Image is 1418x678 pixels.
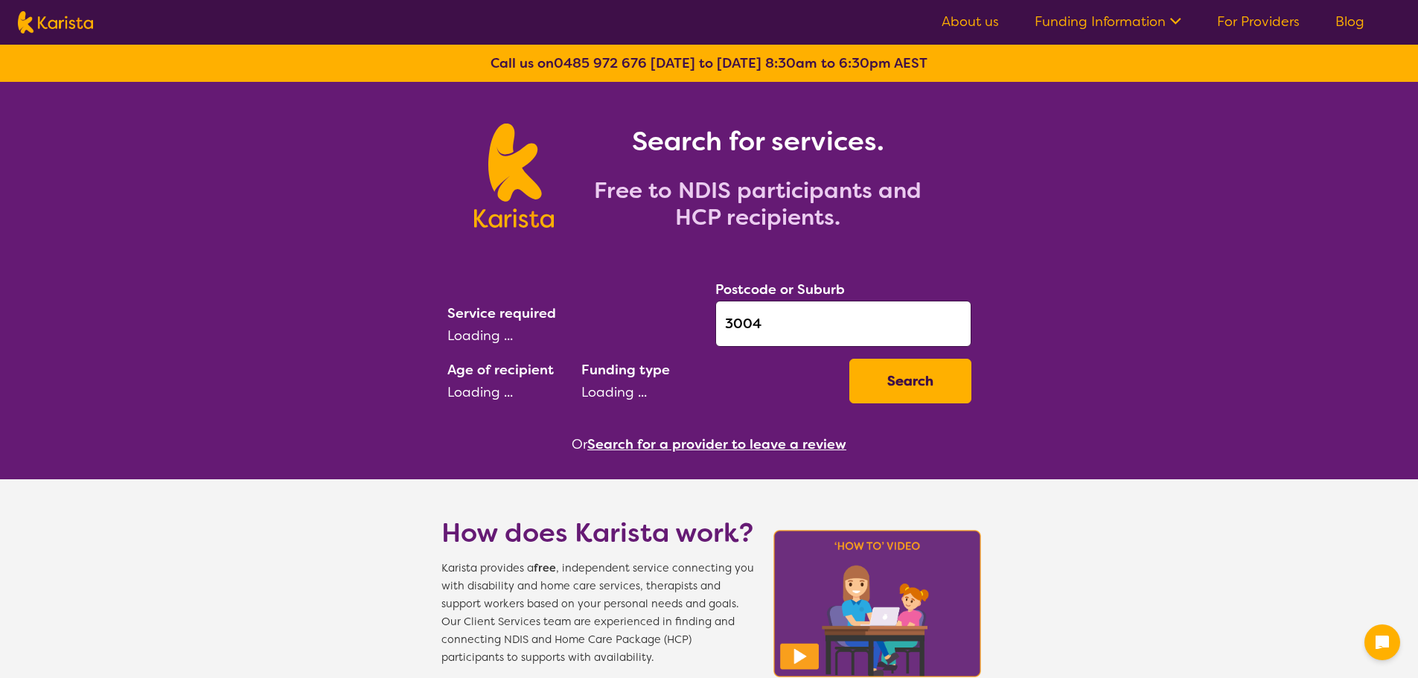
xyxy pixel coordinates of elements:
[715,301,971,347] input: Type
[18,11,93,33] img: Karista logo
[572,124,944,159] h1: Search for services.
[1335,13,1364,31] a: Blog
[447,304,556,322] label: Service required
[447,381,569,403] div: Loading ...
[715,281,845,298] label: Postcode or Suburb
[1217,13,1300,31] a: For Providers
[447,361,554,379] label: Age of recipient
[849,359,971,403] button: Search
[441,515,754,551] h1: How does Karista work?
[534,561,556,575] b: free
[587,433,846,455] button: Search for a provider to leave a review
[572,433,587,455] span: Or
[1035,13,1181,31] a: Funding Information
[491,54,927,72] b: Call us on [DATE] to [DATE] 8:30am to 6:30pm AEST
[441,560,754,667] span: Karista provides a , independent service connecting you with disability and home care services, t...
[581,381,837,403] div: Loading ...
[447,324,703,347] div: Loading ...
[581,361,670,379] label: Funding type
[554,54,647,72] a: 0485 972 676
[942,13,999,31] a: About us
[572,177,944,231] h2: Free to NDIS participants and HCP recipients.
[474,124,554,228] img: Karista logo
